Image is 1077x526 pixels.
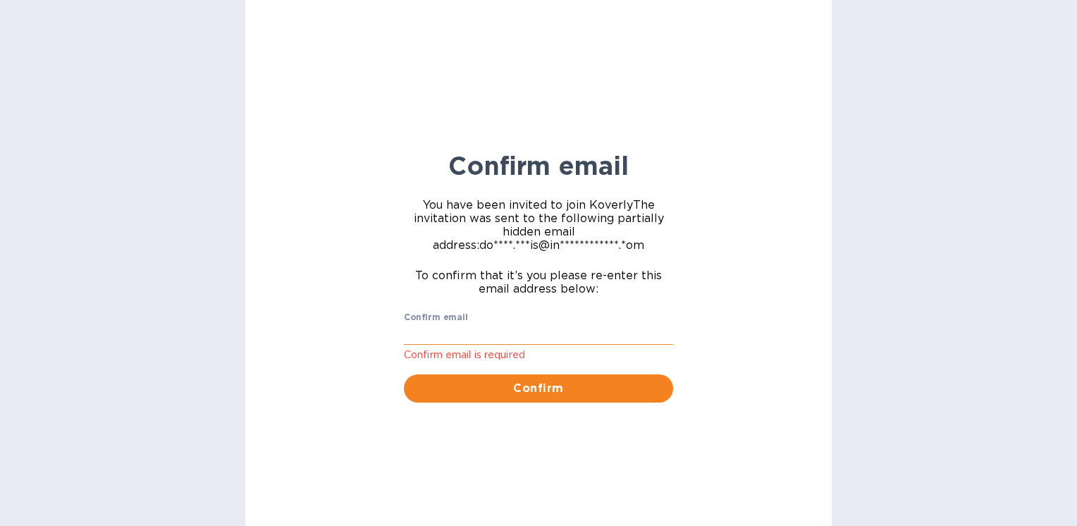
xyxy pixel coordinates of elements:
[404,314,468,322] label: Confirm email
[448,150,629,181] b: Confirm email
[404,347,673,363] p: Confirm email is required
[415,380,662,397] span: Confirm
[404,269,673,295] span: To confirm that it’s you please re-enter this email address below:
[404,198,673,252] span: You have been invited to join Koverly The invitation was sent to the following partially hidden e...
[404,374,673,403] button: Confirm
